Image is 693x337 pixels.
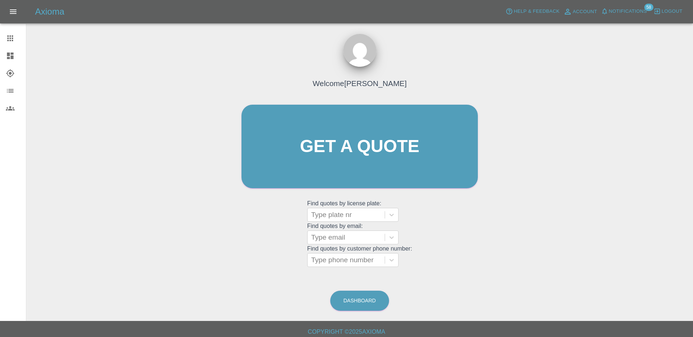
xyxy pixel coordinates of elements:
[307,245,412,267] grid: Find quotes by customer phone number:
[504,6,561,17] button: Help & Feedback
[561,6,599,18] a: Account
[343,34,376,67] img: ...
[609,7,647,16] span: Notifications
[599,6,649,17] button: Notifications
[644,4,653,11] span: 58
[6,327,687,337] h6: Copyright © 2025 Axioma
[662,7,682,16] span: Logout
[313,78,407,89] h4: Welcome [PERSON_NAME]
[4,3,22,20] button: Open drawer
[307,200,412,222] grid: Find quotes by license plate:
[514,7,559,16] span: Help & Feedback
[330,291,389,311] a: Dashboard
[35,6,64,18] h5: Axioma
[652,6,684,17] button: Logout
[307,223,412,244] grid: Find quotes by email:
[573,8,597,16] span: Account
[241,105,478,188] a: Get a quote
